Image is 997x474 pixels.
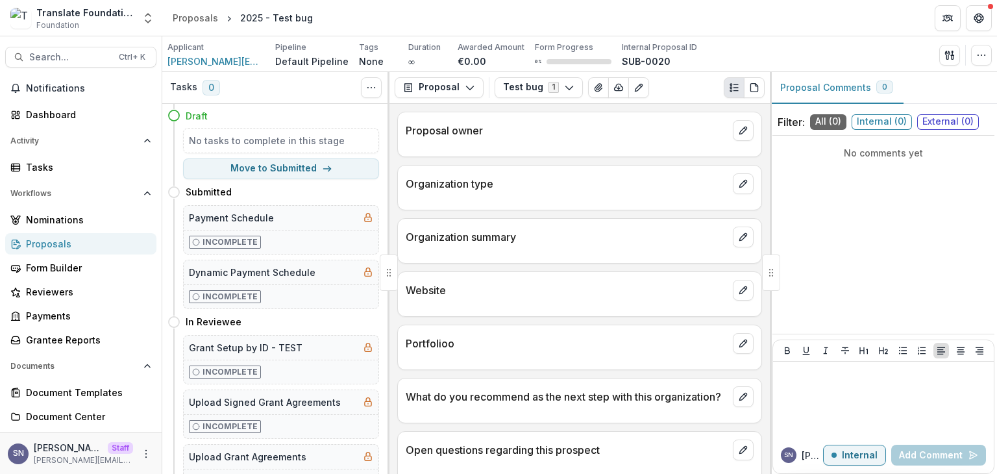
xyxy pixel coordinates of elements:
p: Organization type [406,176,728,192]
button: Strike [837,343,853,358]
div: Shawn Non-Profit [13,449,24,458]
p: Applicant [167,42,204,53]
button: Align Right [972,343,987,358]
div: Form Builder [26,261,146,275]
button: edit [733,386,754,407]
button: edit [733,280,754,301]
a: Document Templates [5,382,156,403]
a: Reviewers [5,281,156,303]
h5: Upload Grant Agreements [189,450,306,464]
button: edit [733,227,754,247]
span: 0 [203,80,220,95]
div: Dashboard [26,108,146,121]
p: Organization summary [406,229,728,245]
button: Add Comment [891,445,986,466]
div: Payments [26,309,146,323]
h4: In Reviewee [186,315,241,329]
button: Ordered List [914,343,929,358]
button: edit [733,173,754,194]
button: Proposal [395,77,484,98]
button: Bold [780,343,795,358]
button: Heading 1 [856,343,872,358]
button: Heading 2 [876,343,891,358]
button: Internal [823,445,886,466]
span: All ( 0 ) [810,114,846,130]
p: Internal Proposal ID [622,42,697,53]
button: Align Left [933,343,949,358]
h4: Submitted [186,185,232,199]
button: Underline [798,343,814,358]
button: More [138,446,154,462]
button: Open entity switcher [139,5,157,31]
div: Reviewers [26,285,146,299]
h5: Grant Setup by ID - TEST [189,341,302,355]
button: Test bug1 [495,77,583,98]
p: 0 % [535,57,541,66]
h5: Dynamic Payment Schedule [189,266,315,279]
div: Document Center [26,410,146,423]
p: Website [406,282,728,298]
span: 0 [882,82,887,92]
p: [PERSON_NAME] [34,441,103,455]
a: Grantee Reports [5,329,156,351]
h5: Upload Signed Grant Agreements [189,395,341,409]
h5: Payment Schedule [189,211,274,225]
button: Open Workflows [5,183,156,204]
h5: No tasks to complete in this stage [189,134,373,147]
button: Get Help [966,5,992,31]
p: Incomplete [203,236,258,248]
nav: breadcrumb [167,8,318,27]
span: External ( 0 ) [917,114,979,130]
button: Open Documents [5,356,156,377]
button: Notifications [5,78,156,99]
p: Filter: [778,114,805,130]
button: edit [733,333,754,354]
div: Grantee Reports [26,333,146,347]
button: Proposal Comments [770,72,904,104]
button: PDF view [744,77,765,98]
a: Proposals [5,233,156,255]
p: ∞ [408,55,415,68]
button: Italicize [818,343,833,358]
button: Plaintext view [724,77,745,98]
p: None [359,55,384,68]
span: Internal ( 0 ) [852,114,912,130]
p: [PERSON_NAME][EMAIL_ADDRESS][DOMAIN_NAME] [34,455,133,466]
p: What do you recommend as the next step with this organization? [406,389,728,405]
button: Open Activity [5,131,156,151]
div: Document Templates [26,386,146,399]
a: Tasks [5,156,156,178]
p: Proposal owner [406,123,728,138]
p: Internal [842,450,878,461]
a: Document Center [5,406,156,427]
a: Dashboard [5,104,156,125]
a: Nominations [5,209,156,231]
div: Translate Foundation Checks [36,6,134,19]
a: [PERSON_NAME][EMAIL_ADDRESS][DOMAIN_NAME] [167,55,265,68]
button: Partners [935,5,961,31]
p: No comments yet [778,146,989,160]
button: edit [733,120,754,141]
span: Search... [29,52,111,63]
button: Search... [5,47,156,68]
p: Staff [108,442,133,454]
span: Activity [10,136,138,145]
p: [PERSON_NAME] [802,449,823,462]
div: Tasks [26,160,146,174]
div: Nominations [26,213,146,227]
div: 2025 - Test bug [240,11,313,25]
button: Edit as form [628,77,649,98]
p: Pipeline [275,42,306,53]
button: Align Center [953,343,968,358]
p: Tags [359,42,378,53]
span: Foundation [36,19,79,31]
button: edit [733,440,754,460]
button: Move to Submitted [183,158,379,179]
a: Form Builder [5,257,156,279]
span: Documents [10,362,138,371]
img: Translate Foundation Checks [10,8,31,29]
div: Shawn Non-Profit [784,452,793,458]
p: Form Progress [535,42,593,53]
p: Awarded Amount [458,42,524,53]
button: Toggle View Cancelled Tasks [361,77,382,98]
